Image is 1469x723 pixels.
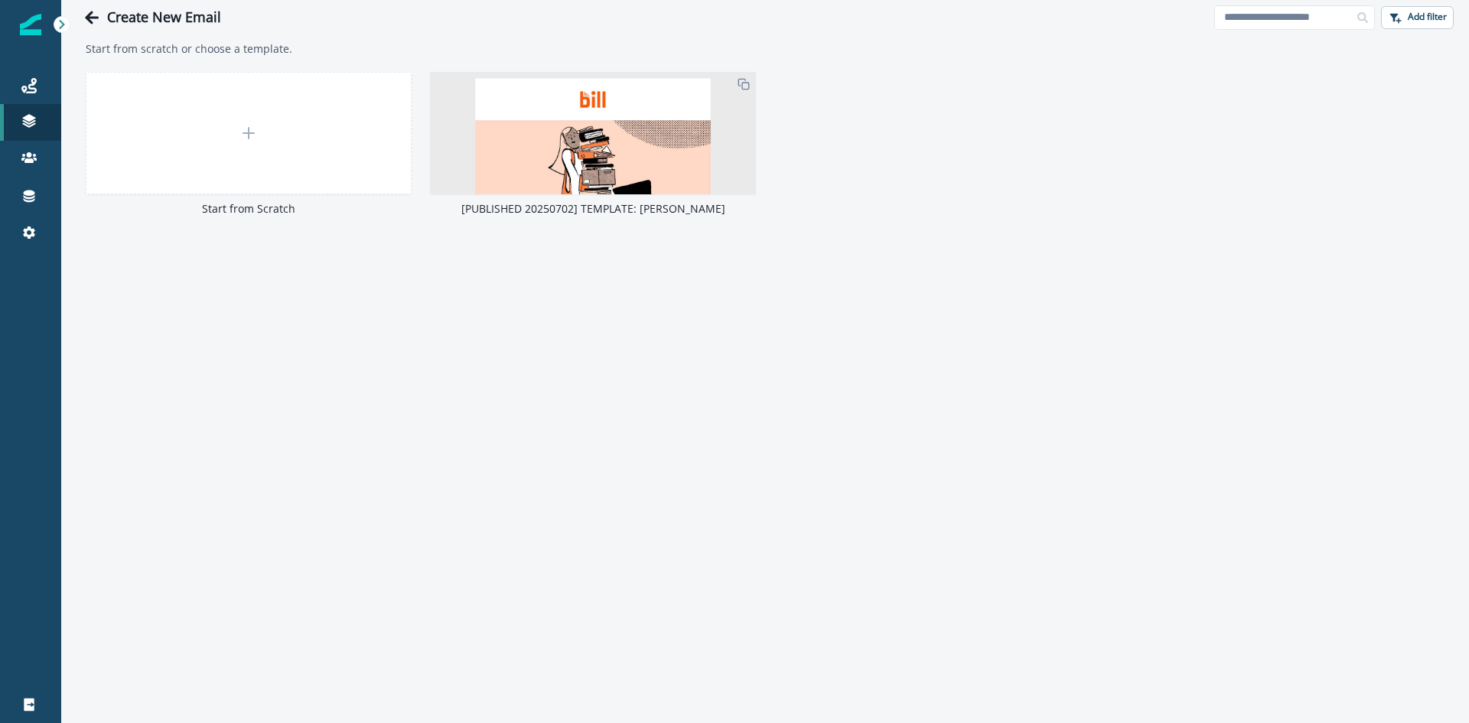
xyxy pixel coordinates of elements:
[1408,11,1447,22] p: Add filter
[107,9,221,26] h1: Create New Email
[86,41,1445,57] p: Start from scratch or choose a template.
[86,200,412,217] p: Start from Scratch
[77,2,107,33] button: Go back
[1381,6,1454,29] button: Add filter
[20,14,41,35] img: Inflection
[430,200,756,217] p: [PUBLISHED 20250702] TEMPLATE: [PERSON_NAME]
